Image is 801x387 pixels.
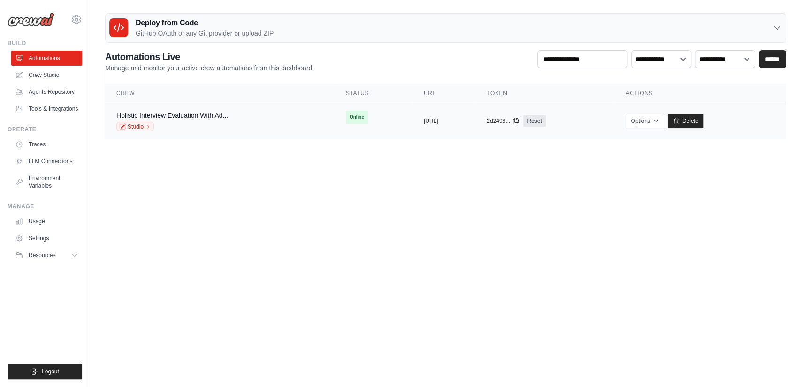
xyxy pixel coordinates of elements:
span: Online [346,111,368,124]
th: Token [475,84,614,103]
a: Studio [116,122,154,131]
a: Environment Variables [11,171,82,193]
a: Agents Repository [11,84,82,99]
div: Manage [8,203,82,210]
p: Manage and monitor your active crew automations from this dashboard. [105,63,314,73]
button: Logout [8,364,82,379]
span: Resources [29,251,55,259]
a: Usage [11,214,82,229]
a: Settings [11,231,82,246]
th: Status [335,84,412,103]
a: Crew Studio [11,68,82,83]
a: Reset [523,115,545,127]
th: Crew [105,84,335,103]
th: URL [412,84,475,103]
a: Tools & Integrations [11,101,82,116]
h3: Deploy from Code [136,17,274,29]
a: Automations [11,51,82,66]
a: LLM Connections [11,154,82,169]
a: Traces [11,137,82,152]
p: GitHub OAuth or any Git provider or upload ZIP [136,29,274,38]
button: Resources [11,248,82,263]
a: Delete [668,114,704,128]
h2: Automations Live [105,50,314,63]
div: Operate [8,126,82,133]
button: Options [626,114,664,128]
a: Holistic Interview Evaluation With Ad... [116,112,228,119]
button: 2d2496... [487,117,519,125]
div: Build [8,39,82,47]
th: Actions [614,84,786,103]
img: Logo [8,13,54,27]
span: Logout [42,368,59,375]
